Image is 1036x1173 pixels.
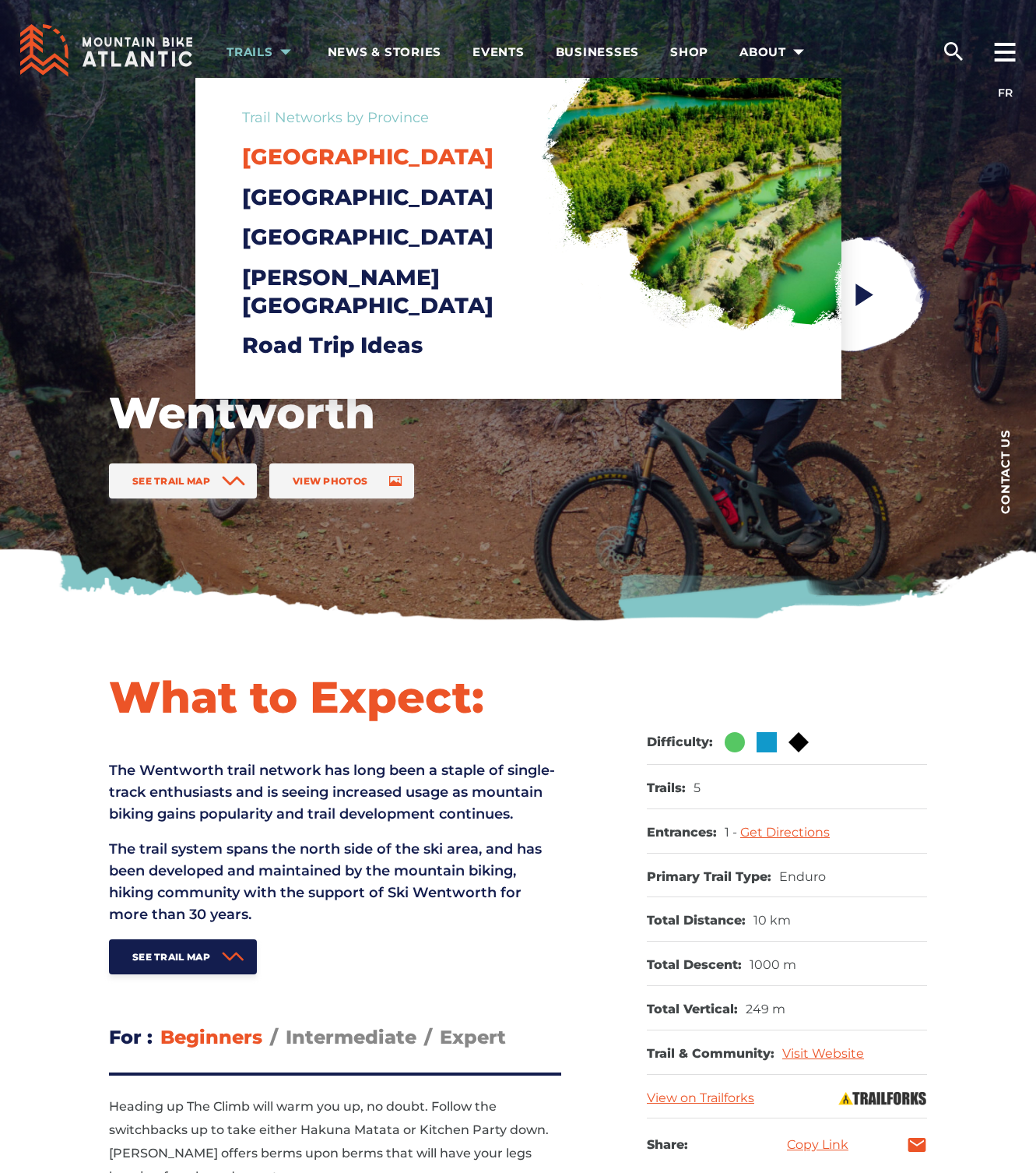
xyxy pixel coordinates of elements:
[242,223,546,251] a: [GEOGRAPHIC_DATA]
[242,143,546,171] a: [GEOGRAPHIC_DATA]
[647,734,713,751] dt: Difficulty:
[750,957,796,974] dd: 1000 m
[746,1002,785,1018] dd: 249 m
[941,39,966,64] ion-icon: search
[242,184,493,210] span: [GEOGRAPHIC_DATA]
[227,44,297,60] span: Trails
[851,280,879,308] ion-icon: play
[269,463,414,498] a: View Photos
[647,957,742,974] dt: Total Descent:
[647,1046,774,1062] dt: Trail & Community:
[472,44,525,60] span: Events
[647,1134,688,1156] h3: Share:
[160,1026,262,1048] span: Beginners
[286,1026,416,1048] span: Intermediate
[782,1046,864,1061] a: Visit Website
[275,41,297,63] ion-icon: arrow dropdown
[132,951,210,963] span: See Trail Map
[739,44,809,60] span: About
[109,759,561,825] p: The Wentworth trail network has long been a staple of single-track enthusiasts and is seeing incr...
[242,109,429,126] a: Trail Networks by Province
[788,41,809,63] ion-icon: arrow dropdown
[788,732,809,752] img: Black Diamond
[647,825,717,841] dt: Entrances:
[670,44,708,60] span: Shop
[293,475,367,487] span: View Photos
[787,1139,848,1151] a: Copy Link
[647,869,771,886] dt: Primary Trail Type:
[907,1135,927,1155] a: mail
[647,1090,754,1105] a: View on Trailforks
[838,1090,927,1106] img: Trailforks
[109,386,607,440] h1: Wentworth
[132,475,210,487] span: See Trail Map
[725,825,740,840] span: 1
[242,263,546,320] a: [PERSON_NAME][GEOGRAPHIC_DATA]
[647,913,746,929] dt: Total Distance:
[328,44,442,60] span: News & Stories
[242,224,493,250] span: [GEOGRAPHIC_DATA]
[556,44,640,60] span: Businesses
[757,732,777,752] img: Blue Square
[242,331,546,359] a: Road Trip Ideas
[998,86,1013,100] a: FR
[740,825,830,840] a: Get Directions
[109,1021,153,1054] h3: For
[725,732,745,752] img: Green Circle
[999,429,1011,514] span: Contact us
[109,670,561,724] h1: What to Expect:
[974,405,1036,537] a: Contact us
[753,913,791,929] dd: 10 km
[109,838,561,925] p: The trail system spans the north side of the ski area, and has been developed and maintained by t...
[242,264,493,319] span: [PERSON_NAME][GEOGRAPHIC_DATA]
[109,463,257,498] a: See Trail Map
[779,869,826,886] dd: Enduro
[440,1026,506,1048] span: Expert
[242,332,423,358] span: Road Trip Ideas
[242,143,493,170] span: [GEOGRAPHIC_DATA]
[647,780,686,797] dt: Trails:
[242,183,546,211] a: [GEOGRAPHIC_DATA]
[694,780,701,797] dd: 5
[647,1002,738,1018] dt: Total Vertical:
[109,939,257,974] a: See Trail Map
